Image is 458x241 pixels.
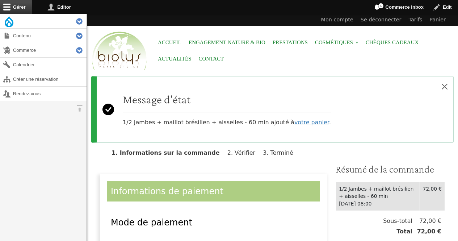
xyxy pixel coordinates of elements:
[72,101,87,115] button: Orientation horizontale
[189,34,265,51] a: Engagement Nature & Bio
[336,163,445,175] h3: Résumé de la commande
[294,119,329,126] a: votre panier
[318,14,357,26] a: Mon compte
[378,3,384,9] span: 1
[273,34,308,51] a: Prestations
[420,182,445,211] td: 72,00 €
[356,41,358,44] span: »
[91,30,148,72] img: Accueil
[412,227,441,236] span: 72,00 €
[412,217,441,225] span: 72,00 €
[199,51,224,67] a: Contact
[315,34,358,51] span: Cosmétiques
[426,14,449,26] a: Panier
[102,82,114,137] svg: Success:
[111,186,223,196] span: Informations de paiement
[111,217,192,228] span: Mode de paiement
[383,217,412,225] span: Sous-total
[436,76,453,97] button: Close
[263,149,299,156] li: Terminé
[112,149,226,156] li: Informations sur la commande
[123,92,331,106] h2: Message d'état
[396,227,412,236] span: Total
[339,201,371,207] time: [DATE] 08:00
[227,149,261,156] li: Vérifier
[339,185,416,200] div: 1/2 Jambes + maillot brésilien + aisselles - 60 min
[357,14,405,26] a: Se déconnecter
[158,51,192,67] a: Actualités
[123,92,331,127] div: 1/2 Jambes + maillot brésilien + aisselles - 60 min ajouté à .
[366,34,419,51] a: Chèques cadeaux
[91,76,454,143] div: Message d'état
[405,14,426,26] a: Tarifs
[158,34,181,51] a: Accueil
[87,14,458,76] header: Entête du site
